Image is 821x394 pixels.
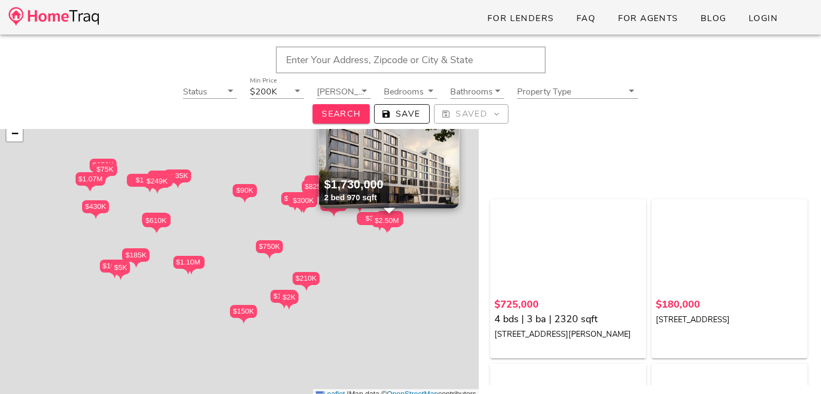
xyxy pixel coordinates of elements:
div: $400K [288,194,315,213]
img: triPin.png [328,211,340,217]
div: $200K [250,87,277,97]
div: $610K [143,214,169,233]
div: $150K [230,305,257,318]
div: $300K [290,194,317,213]
div: $1.07M [76,173,105,192]
img: triPin.png [115,274,126,280]
img: desktop-logo.34a1112.png [9,7,99,26]
div: $579K [304,179,331,192]
span: Login [748,12,778,24]
small: [STREET_ADDRESS][PERSON_NAME] [494,329,631,339]
div: 2 bed 970 sqft [324,193,383,203]
div: $5K [111,261,130,280]
a: Blog [691,9,735,28]
button: Saved [434,104,508,124]
div: $825K [302,180,329,193]
div: $170K [289,193,316,212]
img: triPin.png [151,227,162,233]
div: $400K [288,194,315,207]
div: $635K [148,171,175,184]
a: [STREET_ADDRESS][US_STATE] $1,730,000 2 bed 970 sqft [318,100,459,208]
div: $34.00M [357,212,403,231]
a: For Agents [608,9,687,28]
div: $2K [280,291,298,310]
img: 1.jpg [318,100,459,208]
div: Min Price$200K [250,84,304,98]
span: Save [383,108,420,120]
div: $1000K [100,260,130,278]
div: $725,000 [494,297,642,312]
div: $2K [280,291,298,304]
div: $2.50M [372,214,402,233]
img: triPin.png [381,227,392,233]
div: $140K [270,290,297,303]
div: $150K [230,305,257,324]
div: $280K [376,211,403,230]
div: $1.25M [374,213,403,232]
img: triPin.png [298,207,309,213]
div: $75K [93,163,117,176]
div: $725K [122,248,149,261]
div: $400K [76,172,103,191]
div: $140K [270,290,297,309]
small: [STREET_ADDRESS] [656,314,730,325]
div: $675K [290,194,317,207]
div: $300K [290,194,317,207]
div: $995K [144,213,171,232]
div: $2.50M [372,214,402,227]
div: $350K [142,213,169,226]
div: $1000K [100,260,130,273]
div: $265K [320,198,347,217]
a: Login [739,9,786,28]
a: Zoom out [6,125,23,141]
img: triPin.png [239,197,250,203]
div: $180K [303,180,330,199]
img: triPin.png [354,207,365,213]
img: triPin.png [90,213,101,219]
div: $249K [144,175,171,188]
a: $180,000 [STREET_ADDRESS] [656,297,803,327]
div: $400K [281,192,308,205]
img: triPin.png [172,182,184,188]
div: $34.00M [357,212,403,225]
div: $650K [90,159,117,172]
div: $249K [144,175,171,194]
div: $725K [122,248,149,267]
img: triPin.png [152,188,163,194]
a: $725,000 4 bds | 3 ba | 2320 sqft [STREET_ADDRESS][PERSON_NAME] [494,297,642,341]
div: $435K [164,169,191,188]
span: For Agents [617,12,678,24]
iframe: Chat Widget [767,342,821,394]
input: Enter Your Address, Zipcode or City & State [276,46,546,73]
a: FAQ [567,9,605,28]
div: $1.10M [173,256,203,275]
span: Blog [700,12,727,24]
div: $5K [111,261,130,274]
div: Property Type [517,84,638,98]
div: $270K [304,175,331,194]
button: Save [374,104,430,124]
div: $180,000 [656,297,803,312]
div: $180K [303,180,330,193]
div: $90K [233,184,257,197]
div: $400K [76,172,103,185]
div: $270K [304,175,331,188]
div: $170K [289,193,316,206]
div: Status [183,84,237,98]
label: Min Price [250,77,277,85]
span: − [11,126,18,140]
div: $350K [142,213,169,232]
div: $1.73M [373,213,403,232]
div: [PERSON_NAME] [317,84,371,98]
div: $610K [143,214,169,227]
div: $90K [233,184,257,203]
div: $185K [123,249,150,268]
div: $430K [82,200,109,213]
img: triPin.png [85,186,96,192]
div: $635K [148,171,175,189]
div: $1.07M [76,173,105,186]
div: $995K [144,214,171,227]
div: 4 bds | 3 ba | 2320 sqft [494,312,642,327]
div: $75K [93,163,117,182]
div: $430K [82,200,109,219]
